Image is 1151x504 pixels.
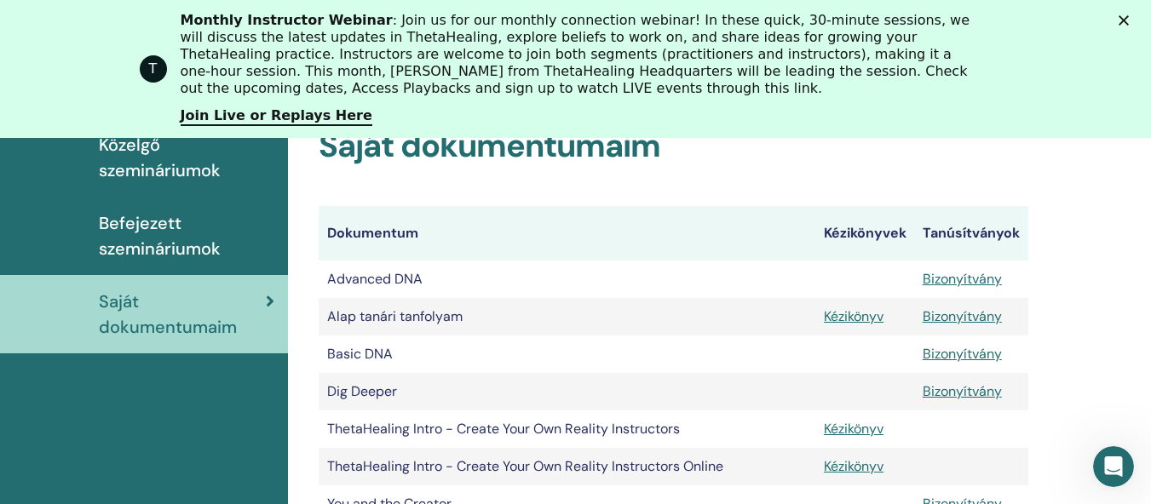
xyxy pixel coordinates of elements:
[181,107,372,126] a: Join Live or Replays Here
[923,307,1002,325] a: Bizonyítvány
[319,373,815,410] td: Dig Deeper
[923,270,1002,288] a: Bizonyítvány
[824,420,883,438] a: Kézikönyv
[319,206,815,261] th: Dokumentum
[99,132,274,183] span: Közelgő szemináriumok
[140,55,167,83] div: Profile image for ThetaHealing
[319,448,815,485] td: ThetaHealing Intro - Create Your Own Reality Instructors Online
[319,335,815,373] td: Basic DNA
[824,307,883,325] a: Kézikönyv
[319,410,815,448] td: ThetaHealing Intro - Create Your Own Reality Instructors
[815,206,914,261] th: Kézikönyvek
[99,210,274,261] span: Befejezett szemináriumok
[923,345,1002,363] a: Bizonyítvány
[181,12,985,97] div: : Join us for our monthly connection webinar! In these quick, 30-minute sessions, we will discuss...
[923,382,1002,400] a: Bizonyítvány
[824,457,883,475] a: Kézikönyv
[319,261,815,298] td: Advanced DNA
[99,289,266,340] span: Saját dokumentumaim
[319,298,815,335] td: Alap tanári tanfolyam
[319,127,1028,166] h2: Saját dokumentumaim
[914,206,1028,261] th: Tanúsítványok
[181,12,393,28] b: Monthly Instructor Webinar
[1093,446,1134,487] iframe: Intercom live chat
[1119,15,1136,26] div: Bezárás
